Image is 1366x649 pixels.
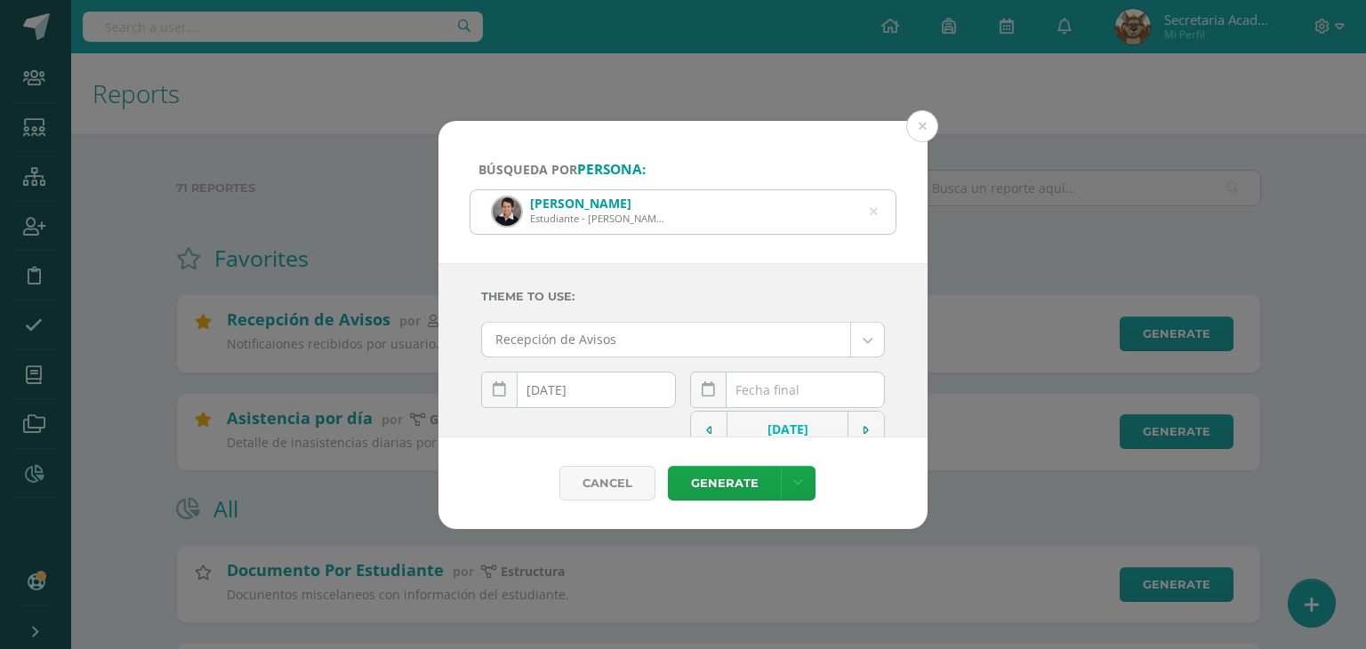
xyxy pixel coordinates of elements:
input: Fecha inicial [482,373,675,407]
a: Generate [668,466,781,501]
span: Búsqueda por [478,161,646,178]
div: Cancel [559,466,655,501]
a: Recepción de Avisos [482,323,884,357]
label: Theme to use: [481,278,885,315]
td: [DATE] [727,412,848,447]
strong: persona: [577,160,646,179]
input: Fecha final [691,373,884,407]
div: Estudiante - [PERSON_NAME] Secundaria [530,212,668,225]
span: Recepción de Avisos [495,323,837,357]
input: ej. Nicholas Alekzander, etc. [470,190,896,234]
div: [PERSON_NAME] [530,195,668,212]
img: 7d7d488c3f957dc8fb5807730468b82e.png [493,197,521,226]
button: Close (Esc) [906,110,938,142]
